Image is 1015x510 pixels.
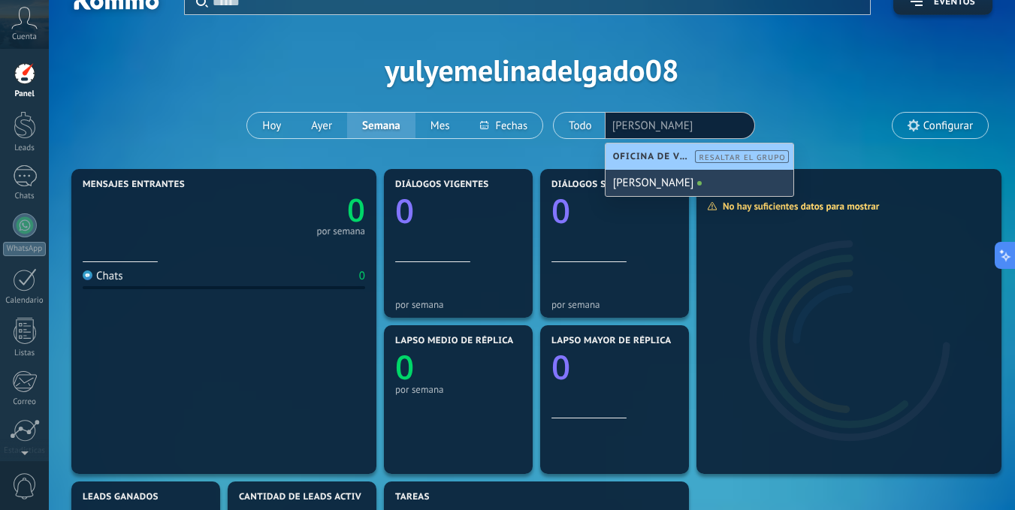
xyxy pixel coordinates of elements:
[347,113,415,138] button: Semana
[415,113,465,138] button: Mes
[606,170,793,196] div: [PERSON_NAME]
[395,188,414,233] text: 0
[395,384,521,395] div: por semana
[83,180,185,190] span: Mensajes entrantes
[551,180,657,190] span: Diálogos sin réplica
[465,113,542,138] button: Fechas
[3,89,47,99] div: Panel
[247,113,296,138] button: Hoy
[3,242,46,256] div: WhatsApp
[316,228,365,235] div: por semana
[707,200,890,213] div: No hay suficientes datos para mostrar
[224,189,365,231] a: 0
[359,269,365,283] div: 0
[551,344,570,389] text: 0
[296,113,347,138] button: Ayer
[554,113,607,138] button: Todo
[3,192,47,201] div: Chats
[395,180,489,190] span: Diálogos vigentes
[12,32,37,42] span: Cuenta
[607,113,720,138] button: Elija un usuario[PERSON_NAME]
[83,492,159,502] span: Leads ganados
[551,188,570,233] text: 0
[83,269,123,283] div: Chats
[3,296,47,306] div: Calendario
[3,349,47,358] div: Listas
[347,189,365,231] text: 0
[395,299,521,310] div: por semana
[613,151,699,162] span: Oficina de Venta
[551,336,671,346] span: Lapso mayor de réplica
[3,397,47,407] div: Correo
[395,492,430,502] span: Tareas
[395,344,414,389] text: 0
[923,119,973,132] span: Configurar
[239,492,373,502] span: Cantidad de leads activos
[395,336,514,346] span: Lapso medio de réplica
[699,152,785,162] span: Resaltar el grupo
[3,143,47,153] div: Leads
[83,270,92,280] img: Chats
[551,299,678,310] div: por semana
